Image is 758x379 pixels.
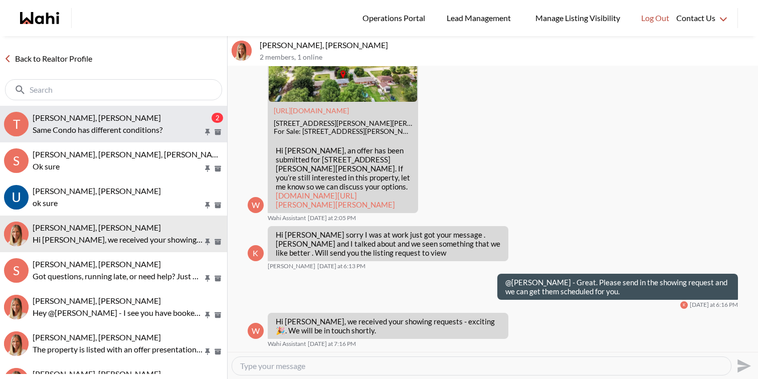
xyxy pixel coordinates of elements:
div: 2 [212,113,223,123]
span: [PERSON_NAME], [PERSON_NAME] [33,296,161,305]
div: Kathy Fratric, Michelle [4,222,29,246]
button: Pin [203,347,212,356]
button: Pin [203,201,212,210]
span: [PERSON_NAME], [PERSON_NAME] [33,113,161,122]
textarea: Type your message [240,361,723,371]
div: W [248,323,264,339]
span: Manage Listing Visibility [532,12,623,25]
p: [PERSON_NAME], [PERSON_NAME] [260,40,754,50]
button: Pin [203,311,212,319]
div: T [4,112,29,136]
span: [PERSON_NAME], [PERSON_NAME] [33,186,161,196]
a: Wahi homepage [20,12,59,24]
span: [PERSON_NAME] [268,262,315,270]
button: Archive [213,274,223,283]
p: The property is listed with an offer presentation date set for [DATE] 7:00 PM. This typically mea... [33,343,203,355]
span: [PERSON_NAME], [PERSON_NAME] [33,259,161,269]
button: Archive [213,347,223,356]
div: S [4,148,29,173]
span: Lead Management [447,12,514,25]
span: [PERSON_NAME], [PERSON_NAME] [33,223,161,232]
p: 2 members , 1 online [260,53,754,62]
span: Log Out [641,12,669,25]
p: Same Condo has different conditions? [33,124,203,136]
img: K [232,41,252,61]
p: Hey @[PERSON_NAME] - I see you have booked in showings from 9 AM onwards and then start again fro... [33,307,203,319]
div: W [248,197,264,213]
a: [DOMAIN_NAME][URL][PERSON_NAME][PERSON_NAME] [276,191,395,209]
p: Got questions, running late, or need help? Just message here. 😊 Here’s a quick guide to help you ... [33,270,203,282]
img: S [4,295,29,319]
button: Archive [213,201,223,210]
button: Pin [203,128,212,136]
button: Archive [213,164,223,173]
span: 🎉 [276,326,285,335]
p: @[PERSON_NAME] - Great. Please send in the showing request and we can get them scheduled for you. [505,278,730,296]
div: K [248,245,264,261]
input: Search [30,85,200,95]
p: ok sure [33,197,203,209]
div: Kathy Fratric, Michelle [232,41,252,61]
p: Ok sure [33,160,203,172]
img: U [4,185,29,210]
div: [STREET_ADDRESS][PERSON_NAME][PERSON_NAME]: Get $3K Cashback | Wahi [274,119,412,128]
span: [PERSON_NAME], [PERSON_NAME] [33,332,161,342]
img: O [4,331,29,356]
button: Pin [203,164,212,173]
p: Hi [PERSON_NAME], we received your showing requests - exciting . We will be in touch shortly. [276,317,500,335]
div: S [4,258,29,283]
div: Sourav Singh, Michelle [4,295,29,319]
p: Hi [PERSON_NAME], we received your showing requests - exciting 🎉 . We will be in touch shortly. [33,234,203,246]
span: Operations Portal [362,12,429,25]
button: Pin [203,238,212,246]
span: Wahi Assistant [268,340,306,348]
span: Wahi Assistant [268,214,306,222]
span: [PERSON_NAME], [PERSON_NAME] [33,369,161,378]
a: Attachment [274,106,349,115]
div: Uday Kakkar, Faraz [4,185,29,210]
img: K [4,222,29,246]
span: [PERSON_NAME], [PERSON_NAME], [PERSON_NAME] [33,149,227,159]
button: Pin [203,274,212,283]
time: 2025-09-16T22:16:59.986Z [690,301,738,309]
div: Omar Hijazi, Michelle [4,331,29,356]
time: 2025-09-16T18:05:30.853Z [308,214,356,222]
button: Send [731,354,754,377]
p: Hi [PERSON_NAME], an offer has been submitted for [STREET_ADDRESS][PERSON_NAME][PERSON_NAME]. If ... [276,146,410,209]
button: Archive [213,311,223,319]
time: 2025-09-16T23:16:03.433Z [308,340,356,348]
button: Archive [213,128,223,136]
p: Hi [PERSON_NAME] sorry I was at work just got your message . [PERSON_NAME] and I talked about and... [276,230,500,257]
div: K [680,301,688,309]
button: Archive [213,238,223,246]
time: 2025-09-16T22:13:05.573Z [317,262,365,270]
div: For Sale: [STREET_ADDRESS][PERSON_NAME][PERSON_NAME] Detached with $3.0K Cashback through Wahi Ca... [274,127,412,136]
